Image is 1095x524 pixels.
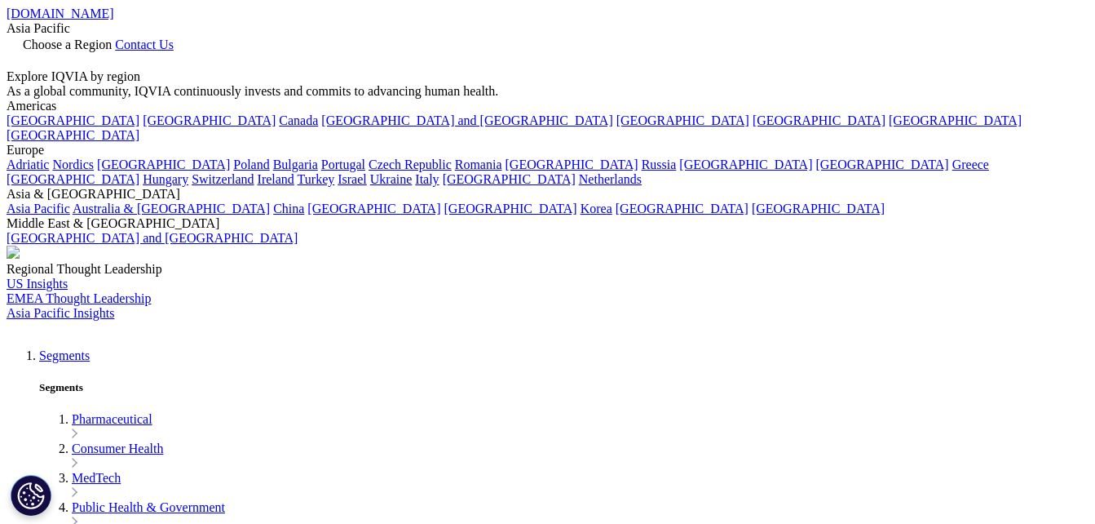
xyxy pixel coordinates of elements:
div: Explore IQVIA by region [7,69,1088,84]
a: [GEOGRAPHIC_DATA] [143,113,276,127]
h5: Segments [39,381,1088,394]
a: Korea [581,202,612,215]
a: [GEOGRAPHIC_DATA] [889,113,1022,127]
div: Asia & [GEOGRAPHIC_DATA] [7,187,1088,202]
img: 2093_analyzing-data-using-big-screen-display-and-laptop.png [7,246,20,259]
a: Consumer Health [72,442,163,455]
a: [GEOGRAPHIC_DATA] [616,202,748,215]
a: [GEOGRAPHIC_DATA] [7,113,139,127]
a: Public Health & Government [72,500,225,514]
a: [GEOGRAPHIC_DATA] [753,113,885,127]
a: Czech Republic [369,158,452,171]
div: Asia Pacific [7,21,1088,36]
a: Poland [233,158,269,171]
a: Netherlands [579,172,642,186]
a: [DOMAIN_NAME] [7,7,114,20]
a: Hungary [143,172,188,186]
a: [GEOGRAPHIC_DATA] [816,158,949,171]
a: US Insights [7,277,68,291]
a: [GEOGRAPHIC_DATA] [307,202,440,215]
div: Regional Thought Leadership [7,262,1088,277]
a: MedTech [72,471,121,485]
a: [GEOGRAPHIC_DATA] [7,172,139,186]
a: Adriatic [7,158,49,171]
a: [GEOGRAPHIC_DATA] [97,158,230,171]
a: EMEA Thought Leadership [7,291,151,305]
a: Nordics [52,158,94,171]
a: Pharmaceutical [72,412,152,426]
a: Italy [415,172,439,186]
a: Israel [338,172,367,186]
div: Middle East & [GEOGRAPHIC_DATA] [7,216,1088,231]
a: [GEOGRAPHIC_DATA] [443,172,576,186]
span: Choose a Region [23,38,112,51]
a: Portugal [321,158,365,171]
a: Contact Us [115,38,174,51]
a: Bulgaria [273,158,318,171]
a: Ukraine [370,172,413,186]
button: Cookies Settings [11,475,51,516]
a: [GEOGRAPHIC_DATA] [7,128,139,142]
a: [GEOGRAPHIC_DATA] and [GEOGRAPHIC_DATA] [7,231,298,245]
a: Asia Pacific Insights [7,306,114,320]
a: [GEOGRAPHIC_DATA] and [GEOGRAPHIC_DATA] [321,113,612,127]
div: As a global community, IQVIA continuously invests and commits to advancing human health. [7,84,1088,99]
a: [GEOGRAPHIC_DATA] [444,202,577,215]
a: China [273,202,304,215]
a: Canada [279,113,318,127]
a: Greece [952,158,989,171]
a: Ireland [258,172,294,186]
a: [GEOGRAPHIC_DATA] [752,202,885,215]
a: Turkey [298,172,335,186]
a: Russia [642,158,677,171]
a: Asia Pacific [7,202,70,215]
a: Australia & [GEOGRAPHIC_DATA] [73,202,270,215]
div: Americas [7,99,1088,113]
div: Europe [7,143,1088,158]
a: [GEOGRAPHIC_DATA] [679,158,812,171]
a: [GEOGRAPHIC_DATA] [506,158,638,171]
a: Romania [455,158,502,171]
a: [GEOGRAPHIC_DATA] [616,113,749,127]
a: Segments [39,349,90,362]
a: Switzerland [192,172,254,186]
